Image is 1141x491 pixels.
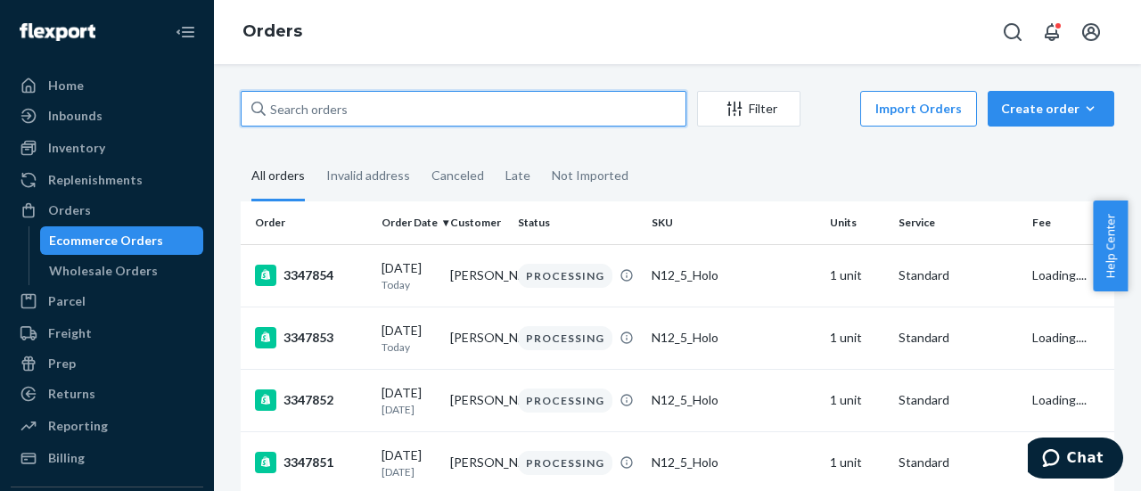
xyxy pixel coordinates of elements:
button: Help Center [1093,200,1128,291]
a: Inventory [11,134,203,162]
div: Orders [48,201,91,219]
div: 3347854 [255,265,367,286]
div: Freight [48,324,92,342]
p: Standard [899,329,1018,347]
div: PROCESSING [518,264,612,288]
p: [DATE] [382,402,436,417]
div: Inbounds [48,107,103,125]
a: Wholesale Orders [40,257,204,285]
td: [PERSON_NAME] [443,369,512,431]
div: [DATE] [382,322,436,355]
div: 3347852 [255,389,367,411]
button: Filter [697,91,800,127]
div: Returns [48,385,95,403]
p: [DATE] [382,464,436,479]
div: All orders [251,152,305,201]
a: Freight [11,319,203,348]
div: N12_5_Holo [652,266,816,284]
p: Standard [899,391,1018,409]
a: Orders [242,21,302,41]
div: Not Imported [552,152,628,199]
a: Inbounds [11,102,203,130]
a: Home [11,71,203,100]
div: Create order [1001,100,1101,118]
p: Standard [899,454,1018,471]
td: [PERSON_NAME] [443,244,512,307]
button: Open account menu [1073,14,1109,50]
div: [DATE] [382,384,436,417]
a: Billing [11,444,203,472]
div: PROCESSING [518,326,612,350]
button: Create order [988,91,1114,127]
div: [DATE] [382,446,436,479]
td: 1 unit [823,307,891,369]
td: [PERSON_NAME] [443,307,512,369]
div: Inventory [48,139,105,157]
div: [DATE] [382,259,436,292]
div: Customer [450,215,505,230]
th: Service [891,201,1025,244]
td: 1 unit [823,369,891,431]
div: Filter [698,100,800,118]
th: Order Date [374,201,443,244]
div: PROCESSING [518,389,612,413]
p: Today [382,277,436,292]
th: Order [241,201,374,244]
button: Open Search Box [995,14,1030,50]
div: Reporting [48,417,108,435]
div: 3347853 [255,327,367,348]
div: 3347851 [255,452,367,473]
a: Parcel [11,287,203,315]
button: Close Navigation [168,14,203,50]
td: Loading.... [1025,369,1132,431]
div: Wholesale Orders [49,262,158,280]
div: Parcel [48,292,86,310]
div: Replenishments [48,171,143,189]
a: Returns [11,380,203,408]
button: Import Orders [860,91,977,127]
div: Billing [48,449,85,467]
a: Replenishments [11,166,203,194]
a: Orders [11,196,203,225]
img: Flexport logo [20,23,95,41]
ol: breadcrumbs [228,6,316,58]
div: PROCESSING [518,451,612,475]
a: Reporting [11,412,203,440]
p: Today [382,340,436,355]
button: Open notifications [1034,14,1070,50]
div: N12_5_Holo [652,454,816,471]
div: Canceled [431,152,484,199]
div: N12_5_Holo [652,329,816,347]
div: N12_5_Holo [652,391,816,409]
p: Standard [899,266,1018,284]
div: Ecommerce Orders [49,232,163,250]
div: Late [505,152,530,199]
td: Loading.... [1025,244,1132,307]
iframe: Opens a widget where you can chat to one of our agents [1028,438,1123,482]
td: 1 unit [823,244,891,307]
div: Invalid address [326,152,410,199]
th: SKU [644,201,823,244]
td: Loading.... [1025,307,1132,369]
th: Status [511,201,644,244]
th: Units [823,201,891,244]
div: Home [48,77,84,94]
a: Ecommerce Orders [40,226,204,255]
th: Fee [1025,201,1132,244]
a: Prep [11,349,203,378]
input: Search orders [241,91,686,127]
div: Prep [48,355,76,372]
